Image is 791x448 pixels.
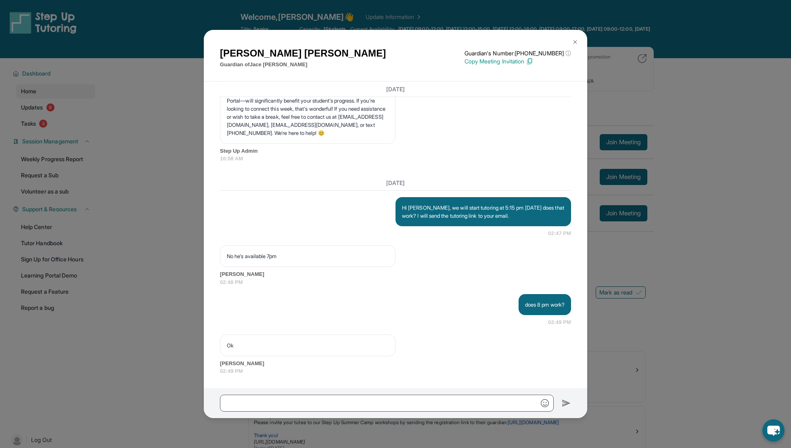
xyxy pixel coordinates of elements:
span: 02:47 PM [548,229,571,238]
span: 02:48 PM [220,278,571,286]
p: No he's available 7pm [227,252,389,260]
span: [PERSON_NAME] [220,360,571,368]
span: ⓘ [565,49,571,57]
button: chat-button [762,419,785,442]
p: Step Up Team Message: Hello [PERSON_NAME] and [PERSON_NAME]! 🌟 We're pleased that you've reached ... [227,64,389,137]
span: 02:49 PM [548,318,571,326]
img: Emoji [541,399,549,407]
p: Copy Meeting Invitation [465,57,571,65]
p: does 8 pm work? [525,301,565,309]
img: Send icon [562,398,571,408]
span: [PERSON_NAME] [220,270,571,278]
h3: [DATE] [220,85,571,93]
span: 10:08 AM [220,155,571,163]
span: Step Up Admin [220,147,571,155]
p: Hi [PERSON_NAME], we will start tutoring at 5:15 pm [DATE] does that work? I will send the tutori... [402,204,565,220]
p: Guardian's Number: [PHONE_NUMBER] [465,49,571,57]
h3: [DATE] [220,179,571,187]
h1: [PERSON_NAME] [PERSON_NAME] [220,46,386,61]
p: Ok [227,341,389,349]
span: 02:49 PM [220,367,571,375]
img: Close Icon [572,39,578,45]
img: Copy Icon [526,58,533,65]
p: Guardian of Jace [PERSON_NAME] [220,61,386,69]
